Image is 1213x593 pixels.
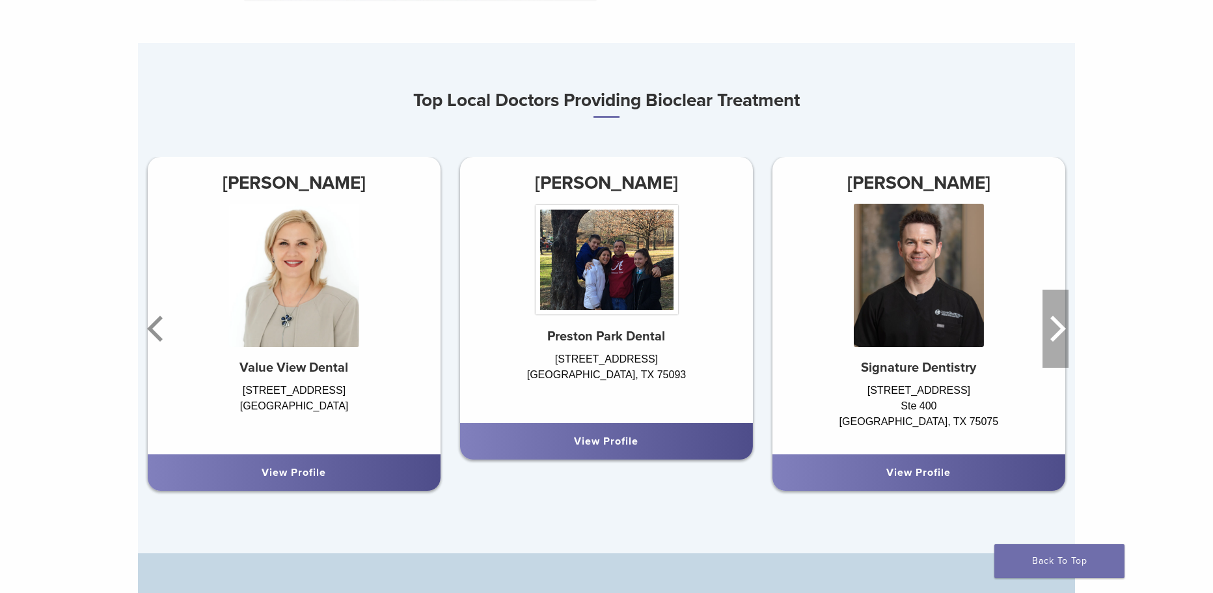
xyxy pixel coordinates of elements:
img: Dr. Jacob Grapevine [854,204,984,347]
a: View Profile [574,435,638,448]
div: [STREET_ADDRESS] [GEOGRAPHIC_DATA] [148,383,441,441]
button: Previous [144,290,170,368]
a: View Profile [886,466,951,479]
a: View Profile [262,466,326,479]
a: Back To Top [994,544,1124,578]
div: [STREET_ADDRESS] [GEOGRAPHIC_DATA], TX 75093 [460,352,753,410]
button: Next [1043,290,1069,368]
strong: Signature Dentistry [861,360,976,376]
img: Dr. Diana O'Quinn [534,204,679,316]
strong: Preston Park Dental [547,329,665,344]
h3: [PERSON_NAME] [148,167,441,199]
h3: Top Local Doctors Providing Bioclear Treatment [138,85,1075,118]
img: Dr. Irina Hayrapetyan [229,204,359,347]
strong: Value View Dental [239,360,348,376]
h3: [PERSON_NAME] [460,167,753,199]
h3: [PERSON_NAME] [772,167,1065,199]
div: [STREET_ADDRESS] Ste 400 [GEOGRAPHIC_DATA], TX 75075 [772,383,1065,441]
